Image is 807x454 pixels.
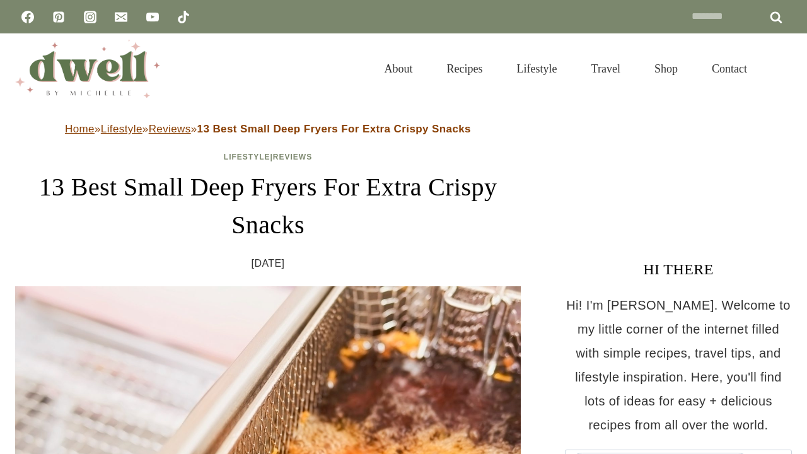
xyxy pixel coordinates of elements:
span: » » » [65,123,471,135]
a: About [368,47,430,91]
a: Instagram [78,4,103,30]
a: Home [65,123,95,135]
h1: 13 Best Small Deep Fryers For Extra Crispy Snacks [15,168,521,244]
a: Lifestyle [101,123,142,135]
a: Pinterest [46,4,71,30]
a: TikTok [171,4,196,30]
a: Contact [695,47,764,91]
a: Reviews [149,123,191,135]
a: Shop [637,47,695,91]
time: [DATE] [252,254,285,273]
a: Travel [574,47,637,91]
nav: Primary Navigation [368,47,764,91]
h3: HI THERE [565,258,792,281]
img: DWELL by michelle [15,40,160,98]
span: | [224,153,312,161]
a: Facebook [15,4,40,30]
a: Email [108,4,134,30]
a: Lifestyle [224,153,270,161]
button: View Search Form [770,58,792,79]
strong: 13 Best Small Deep Fryers For Extra Crispy Snacks [197,123,471,135]
a: Recipes [430,47,500,91]
p: Hi! I'm [PERSON_NAME]. Welcome to my little corner of the internet filled with simple recipes, tr... [565,293,792,437]
a: YouTube [140,4,165,30]
a: Reviews [273,153,312,161]
a: Lifestyle [500,47,574,91]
